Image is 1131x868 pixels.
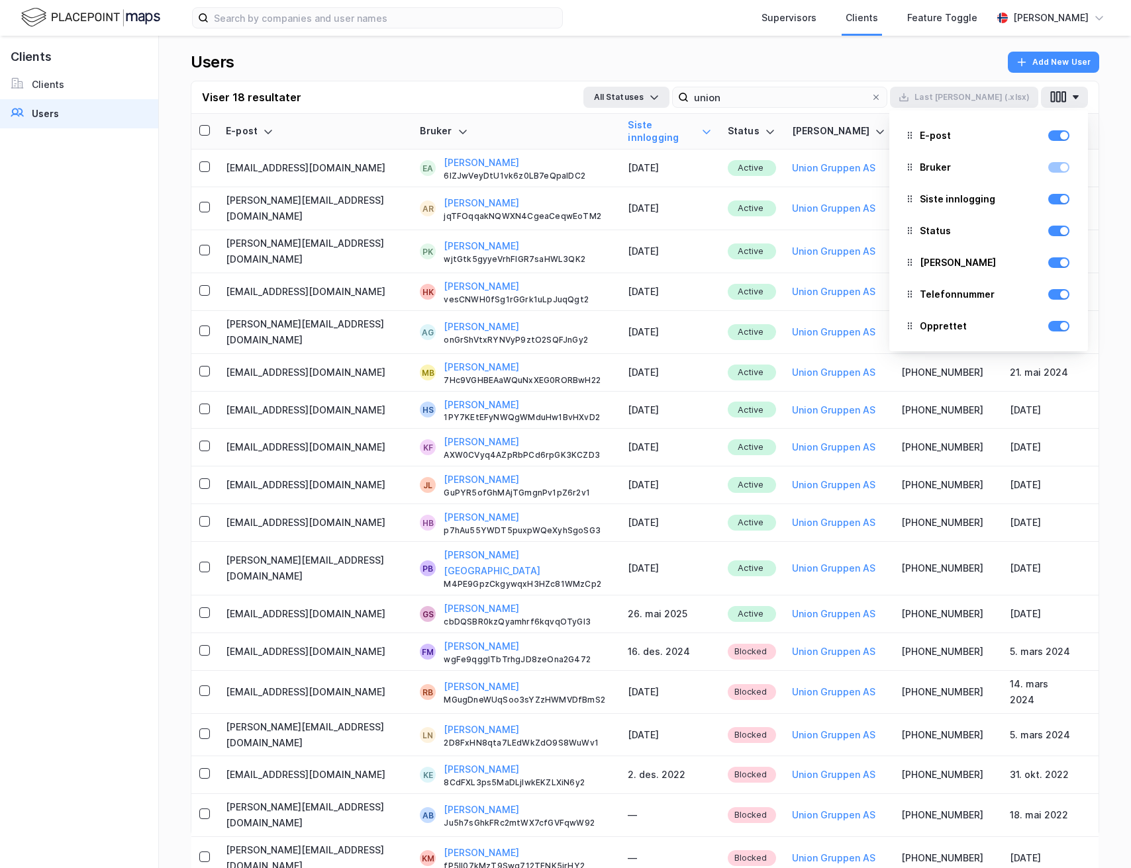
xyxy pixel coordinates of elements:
[422,284,434,300] div: HK
[901,515,994,531] div: [PHONE_NUMBER]
[444,335,612,345] div: onGrShVtxRYNVyP9ztO2SQFJnGy2
[218,230,412,273] td: [PERSON_NAME][EMAIL_ADDRESS][DOMAIN_NAME]
[218,542,412,595] td: [PERSON_NAME][EMAIL_ADDRESS][DOMAIN_NAME]
[422,560,433,576] div: PB
[444,294,612,305] div: vesCNWH0fSg1rGGrk1uLpJuqQgt2
[900,185,1077,214] div: Siste innlogging
[444,579,612,589] div: M4PE9GpzCkgywqxH3HZc81WMzCp2
[907,10,977,26] div: Feature Toggle
[423,439,433,455] div: KF
[218,756,412,794] td: [EMAIL_ADDRESS][DOMAIN_NAME]
[1002,595,1083,633] td: [DATE]
[628,119,711,144] div: Siste innlogging
[444,279,519,294] button: [PERSON_NAME]
[444,171,612,181] div: 6IZJwVeyDtU1vk6z0LB7eQpalDC2
[920,159,951,175] div: Bruker
[422,684,433,700] div: RB
[920,128,951,144] div: E-post
[901,477,994,493] div: [PHONE_NUMBER]
[1065,804,1131,868] iframe: Chat Widget
[1002,429,1083,466] td: [DATE]
[900,121,1077,150] div: E-post
[218,273,412,311] td: [EMAIL_ADDRESS][DOMAIN_NAME]
[792,439,875,455] button: Union Gruppen AS
[620,150,719,187] td: [DATE]
[620,794,719,837] td: —
[689,87,871,107] input: Search user by name, email or client
[444,525,612,536] div: p7hAu55YWDT5puxpWQeXyhSgoSG3
[620,273,719,311] td: [DATE]
[218,633,412,671] td: [EMAIL_ADDRESS][DOMAIN_NAME]
[444,738,612,748] div: 2D8FxHN8qta7LEdWkZdO9S8WuWv1
[792,850,875,866] button: Union Gruppen AS
[444,601,519,617] button: [PERSON_NAME]
[620,714,719,757] td: [DATE]
[1002,542,1083,595] td: [DATE]
[444,450,612,460] div: AXW0CVyq4AZpRbPCd6rpGK3KCZD3
[422,365,434,380] div: MB
[444,238,519,254] button: [PERSON_NAME]
[444,412,612,423] div: 1PY7KEtEFyNWQgWMduHw1BvHXvD2
[422,243,433,259] div: PK
[444,434,519,450] button: [PERSON_NAME]
[209,8,562,28] input: Search by companies and user names
[901,402,994,418] div: [PHONE_NUMBER]
[444,845,519,861] button: [PERSON_NAME]
[1002,714,1083,757] td: 5. mars 2024
[423,477,432,493] div: JL
[620,311,719,354] td: [DATE]
[792,365,875,380] button: Union Gruppen AS
[444,722,519,738] button: [PERSON_NAME]
[218,187,412,230] td: [PERSON_NAME][EMAIL_ADDRESS][DOMAIN_NAME]
[422,807,434,823] div: AB
[444,777,612,788] div: 8CdFXL3ps5MaDLjlwkEKZLXiN6y2
[901,365,994,380] div: [PHONE_NUMBER]
[901,606,994,622] div: [PHONE_NUMBER]
[620,466,719,504] td: [DATE]
[218,150,412,187] td: [EMAIL_ADDRESS][DOMAIN_NAME]
[792,606,875,622] button: Union Gruppen AS
[792,125,886,138] div: [PERSON_NAME]
[422,606,434,622] div: GS
[1002,392,1083,429] td: [DATE]
[792,284,875,300] button: Union Gruppen AS
[620,633,719,671] td: 16. des. 2024
[792,477,875,493] button: Union Gruppen AS
[920,318,967,334] div: Opprettet
[422,402,434,417] div: HS
[620,756,719,794] td: 2. des. 2022
[901,439,994,455] div: [PHONE_NUMBER]
[620,354,719,392] td: [DATE]
[218,392,412,429] td: [EMAIL_ADDRESS][DOMAIN_NAME]
[444,654,612,665] div: wgFe9qggITbTrhgJD8zeOna2G472
[444,761,519,777] button: [PERSON_NAME]
[620,230,719,273] td: [DATE]
[422,515,434,531] div: HB
[1065,804,1131,868] div: Kontrollprogram for chat
[422,160,433,176] div: EA
[423,767,433,783] div: KE
[420,125,612,138] div: Bruker
[792,160,875,176] button: Union Gruppen AS
[422,727,433,743] div: LN
[218,714,412,757] td: [PERSON_NAME][EMAIL_ADDRESS][DOMAIN_NAME]
[901,767,994,783] div: [PHONE_NUMBER]
[444,375,612,386] div: 7Hc9VGHBEAaWQuNxXEG0RORBwH22
[444,679,519,695] button: [PERSON_NAME]
[792,684,875,700] button: Union Gruppen AS
[444,695,612,705] div: MGugDneWUqSoo3sYZzHWMVDfBmS2
[846,10,878,26] div: Clients
[1002,756,1083,794] td: 31. okt. 2022
[901,807,994,823] div: [PHONE_NUMBER]
[444,254,612,265] div: wjtGtk5gyyeVrhFIGR7saHWL3QK2
[444,488,612,498] div: GuPYR5ofGhMAjTGmgnPv1pZ6r2v1
[218,311,412,354] td: [PERSON_NAME][EMAIL_ADDRESS][DOMAIN_NAME]
[1002,466,1083,504] td: [DATE]
[728,125,776,138] div: Status
[900,280,1077,309] div: Telefonnummer
[792,560,875,576] button: Union Gruppen AS
[444,211,612,222] div: jqTFOqqakNQWXN4CgeaCeqwEoTM2
[444,509,519,525] button: [PERSON_NAME]
[620,392,719,429] td: [DATE]
[792,243,875,259] button: Union Gruppen AS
